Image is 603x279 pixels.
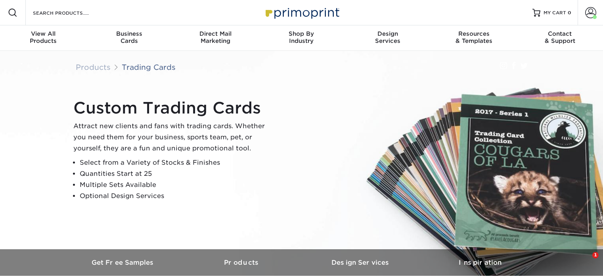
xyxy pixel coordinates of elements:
div: & Support [517,30,603,44]
li: Quantities Start at 25 [80,168,272,179]
a: Products [183,249,302,276]
a: Shop ByIndustry [258,25,345,51]
h3: Get Free Samples [64,259,183,266]
span: Direct Mail [172,30,258,37]
span: Resources [431,30,517,37]
a: Contact& Support [517,25,603,51]
a: Trading Cards [122,63,176,71]
span: MY CART [544,10,566,16]
span: 0 [568,10,571,15]
li: Optional Design Services [80,190,272,202]
h3: Products [183,259,302,266]
iframe: Intercom live chat [576,252,595,271]
a: BusinessCards [86,25,172,51]
li: Select from a Variety of Stocks & Finishes [80,157,272,168]
div: Marketing [172,30,258,44]
h3: Design Services [302,259,421,266]
a: Inspiration [421,249,540,276]
img: Primoprint [262,4,341,21]
p: Attract new clients and fans with trading cards. Whether you need them for your business, sports ... [73,121,272,154]
a: Direct MailMarketing [172,25,258,51]
span: Contact [517,30,603,37]
div: Services [345,30,431,44]
div: & Templates [431,30,517,44]
span: Design [345,30,431,37]
h1: Custom Trading Cards [73,98,272,117]
a: Products [76,63,111,71]
input: SEARCH PRODUCTS..... [32,8,109,17]
a: Design Services [302,249,421,276]
li: Multiple Sets Available [80,179,272,190]
a: DesignServices [345,25,431,51]
a: Get Free Samples [64,249,183,276]
span: 1 [592,252,599,258]
span: Business [86,30,172,37]
div: Cards [86,30,172,44]
div: Industry [258,30,345,44]
h3: Inspiration [421,259,540,266]
a: Resources& Templates [431,25,517,51]
span: Shop By [258,30,345,37]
